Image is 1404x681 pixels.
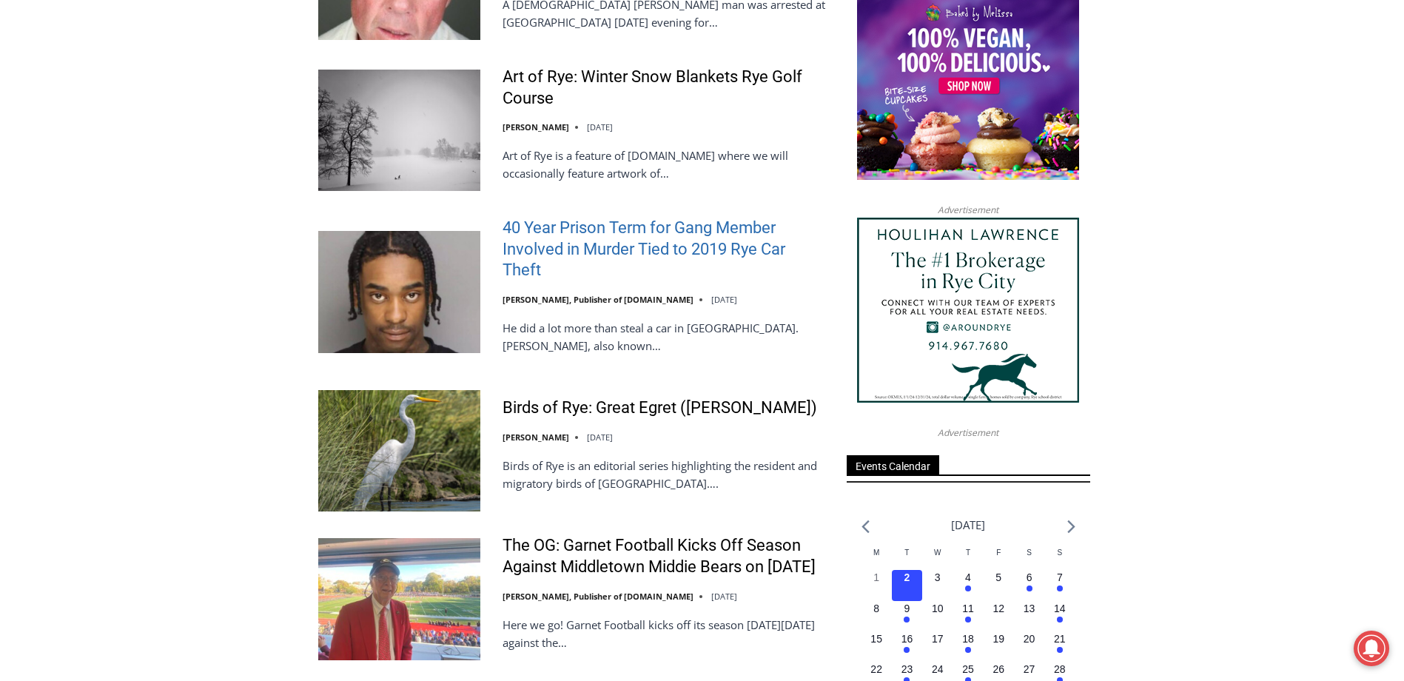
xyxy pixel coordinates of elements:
time: 22 [870,663,882,675]
span: T [904,549,909,557]
img: The OG: Garnet Football Kicks Off Season Against Middletown Middie Bears on September 5 [318,538,480,660]
p: Here we go! Garnet Football kicks off its season [DATE][DATE] against the… [503,616,827,651]
em: Has events [1057,586,1063,591]
time: 12 [992,603,1004,614]
button: 16 Has events [892,631,922,662]
em: Has events [965,647,971,653]
time: 6 [1027,571,1032,583]
em: Has events [965,586,971,591]
div: "[PERSON_NAME]'s draw is the fine variety of pristine raw fish kept on hand" [152,93,218,177]
a: [PERSON_NAME], Publisher of [DOMAIN_NAME] [503,294,693,305]
time: [DATE] [587,121,613,132]
a: Intern @ [DOMAIN_NAME] [356,144,717,184]
time: 20 [1024,633,1035,645]
img: Birds of Rye: Great Egret (Adrea Alba) [318,390,480,511]
span: Events Calendar [847,455,939,475]
time: 21 [1054,633,1066,645]
em: Has events [965,617,971,623]
button: 17 [922,631,953,662]
time: 15 [870,633,882,645]
time: 14 [1054,603,1066,614]
span: Open Tues. - Sun. [PHONE_NUMBER] [4,152,145,209]
em: Has events [1057,647,1063,653]
time: 3 [935,571,941,583]
div: Saturday [1014,547,1044,570]
img: Houlihan Lawrence The #1 Brokerage in Rye City [857,218,1079,403]
span: Advertisement [923,426,1013,440]
button: 18 Has events [953,631,983,662]
button: 13 [1014,601,1044,631]
time: 26 [992,663,1004,675]
time: 9 [904,603,910,614]
time: 19 [992,633,1004,645]
time: 11 [962,603,974,614]
time: 27 [1024,663,1035,675]
div: Sunday [1044,547,1075,570]
time: 24 [932,663,944,675]
a: Birds of Rye: Great Egret ([PERSON_NAME]) [503,397,817,419]
time: 1 [873,571,879,583]
time: 10 [932,603,944,614]
img: 40 Year Prison Term for Gang Member Involved in Murder Tied to 2019 Rye Car Theft [318,231,480,352]
time: [DATE] [587,432,613,443]
a: Previous month [861,520,870,534]
a: Open Tues. - Sun. [PHONE_NUMBER] [1,149,149,184]
li: [DATE] [951,515,985,535]
div: Tuesday [892,547,922,570]
button: 1 [861,570,892,600]
span: W [934,549,941,557]
em: Has events [1057,617,1063,623]
em: Has events [904,647,910,653]
span: M [873,549,879,557]
button: 19 [984,631,1014,662]
a: [PERSON_NAME] [503,121,569,132]
div: Monday [861,547,892,570]
button: 11 Has events [953,601,983,631]
span: Intern @ [DOMAIN_NAME] [387,147,686,181]
time: 7 [1057,571,1063,583]
span: F [996,549,1001,557]
button: 8 [861,601,892,631]
em: Has events [1027,586,1032,591]
time: [DATE] [711,294,737,305]
time: 23 [901,663,913,675]
button: 9 Has events [892,601,922,631]
button: 6 Has events [1014,570,1044,600]
time: 4 [965,571,971,583]
time: 13 [1024,603,1035,614]
p: He did a lot more than steal a car in [GEOGRAPHIC_DATA]. [PERSON_NAME], also known… [503,319,827,355]
a: Art of Rye: Winter Snow Blankets Rye Golf Course [503,67,827,109]
button: 3 [922,570,953,600]
button: 20 [1014,631,1044,662]
span: S [1027,549,1032,557]
em: Has events [904,617,910,623]
a: [PERSON_NAME], Publisher of [DOMAIN_NAME] [503,591,693,602]
time: 2 [904,571,910,583]
button: 2 [892,570,922,600]
div: Wednesday [922,547,953,570]
p: Art of Rye is a feature of [DOMAIN_NAME] where we will occasionally feature artwork of… [503,147,827,182]
button: 21 Has events [1044,631,1075,662]
a: [PERSON_NAME] [503,432,569,443]
time: 17 [932,633,944,645]
time: 25 [962,663,974,675]
time: 8 [873,603,879,614]
time: 5 [995,571,1001,583]
p: Birds of Rye is an editorial series highlighting the resident and migratory birds of [GEOGRAPHIC_... [503,457,827,492]
a: The OG: Garnet Football Kicks Off Season Against Middletown Middie Bears on [DATE] [503,535,827,577]
span: T [966,549,970,557]
time: [DATE] [711,591,737,602]
a: 40 Year Prison Term for Gang Member Involved in Murder Tied to 2019 Rye Car Theft [503,218,827,281]
div: "We would have speakers with experience in local journalism speak to us about their experiences a... [374,1,699,144]
button: 10 [922,601,953,631]
button: 12 [984,601,1014,631]
time: 16 [901,633,913,645]
div: Friday [984,547,1014,570]
button: 15 [861,631,892,662]
span: Advertisement [923,203,1013,217]
button: 4 Has events [953,570,983,600]
button: 14 Has events [1044,601,1075,631]
time: 28 [1054,663,1066,675]
a: Next month [1067,520,1075,534]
